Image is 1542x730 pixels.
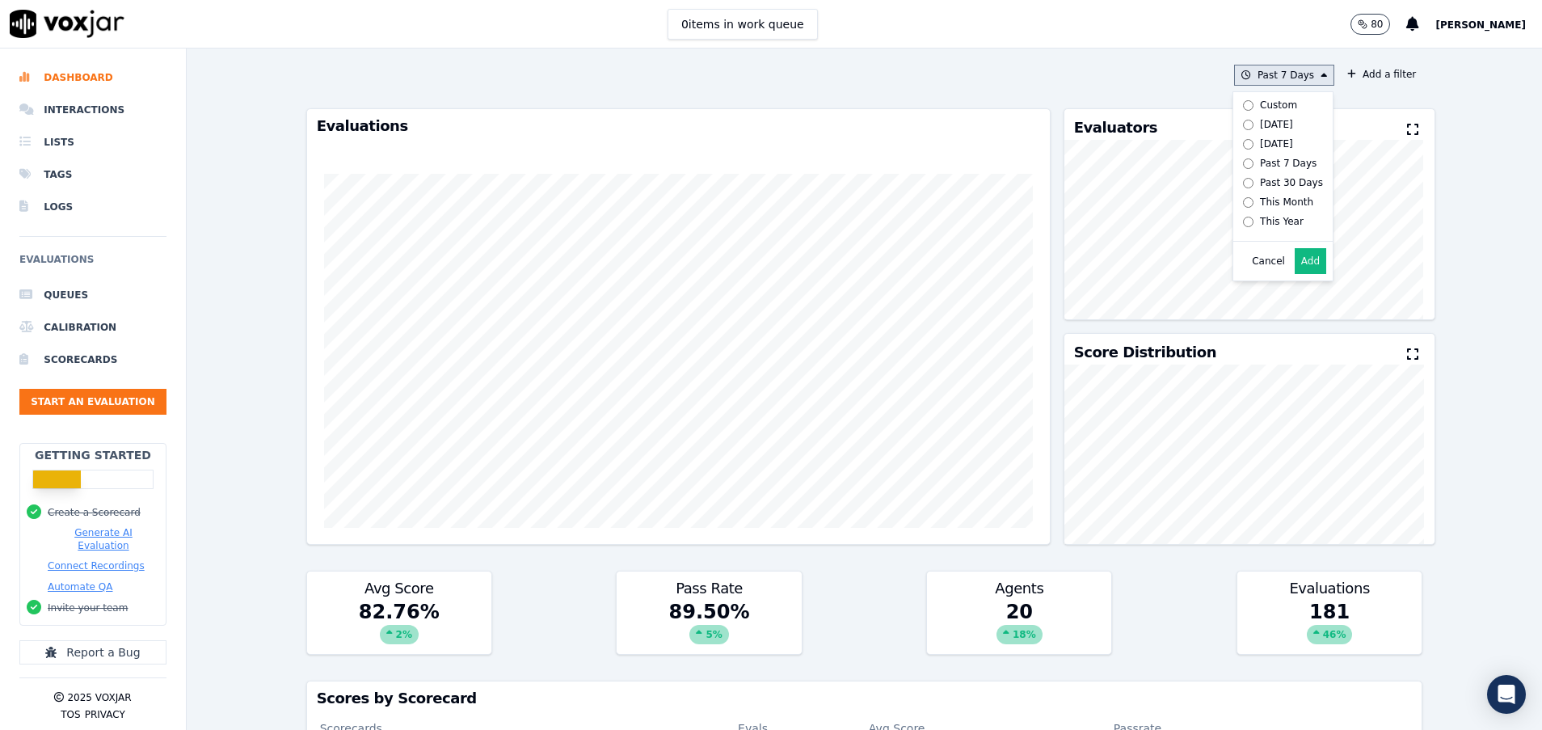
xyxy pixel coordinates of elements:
[689,625,728,644] div: 5 %
[19,158,166,191] a: Tags
[317,691,1413,706] h3: Scores by Scorecard
[617,599,801,654] div: 89.50 %
[19,94,166,126] a: Interactions
[67,691,131,704] p: 2025 Voxjar
[1307,625,1353,644] div: 46 %
[19,344,166,376] a: Scorecards
[48,506,141,519] button: Create a Scorecard
[1243,197,1253,208] input: This Month
[317,581,482,596] h3: Avg Score
[1243,139,1253,150] input: [DATE]
[927,599,1111,654] div: 20
[1260,176,1323,189] div: Past 30 Days
[626,581,791,596] h3: Pass Rate
[1243,120,1253,130] input: [DATE]
[48,580,112,593] button: Automate QA
[1243,158,1253,169] input: Past 7 Days
[1252,255,1285,268] button: Cancel
[937,581,1102,596] h3: Agents
[1435,15,1542,34] button: [PERSON_NAME]
[1260,157,1317,170] div: Past 7 Days
[1435,19,1526,31] span: [PERSON_NAME]
[48,601,128,614] button: Invite your team
[1371,18,1383,31] p: 80
[996,625,1043,644] div: 18 %
[1237,599,1422,654] div: 181
[380,625,419,644] div: 2 %
[85,708,125,721] button: Privacy
[1247,581,1412,596] h3: Evaluations
[307,599,491,654] div: 82.76 %
[10,10,124,38] img: voxjar logo
[19,279,166,311] a: Queues
[1243,100,1253,111] input: Custom
[35,447,151,463] h2: Getting Started
[19,126,166,158] a: Lists
[1074,345,1216,360] h3: Score Distribution
[317,119,1040,133] h3: Evaluations
[48,526,159,552] button: Generate AI Evaluation
[19,389,166,415] button: Start an Evaluation
[1341,65,1422,84] button: Add a filter
[19,640,166,665] button: Report a Bug
[1260,215,1304,228] div: This Year
[19,311,166,344] a: Calibration
[668,9,818,40] button: 0items in work queue
[1234,65,1334,86] button: Past 7 Days Custom [DATE] [DATE] Past 7 Days Past 30 Days This Month This Year Cancel Add
[1260,196,1313,209] div: This Month
[48,559,145,572] button: Connect Recordings
[1074,120,1157,135] h3: Evaluators
[1487,675,1526,714] div: Open Intercom Messenger
[1260,118,1293,131] div: [DATE]
[1243,217,1253,227] input: This Year
[1350,14,1390,35] button: 80
[19,61,166,94] a: Dashboard
[1260,137,1293,150] div: [DATE]
[19,191,166,223] a: Logs
[1243,178,1253,188] input: Past 30 Days
[61,708,80,721] button: TOS
[1350,14,1406,35] button: 80
[19,250,166,279] h6: Evaluations
[1295,248,1326,274] button: Add
[1260,99,1297,112] div: Custom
